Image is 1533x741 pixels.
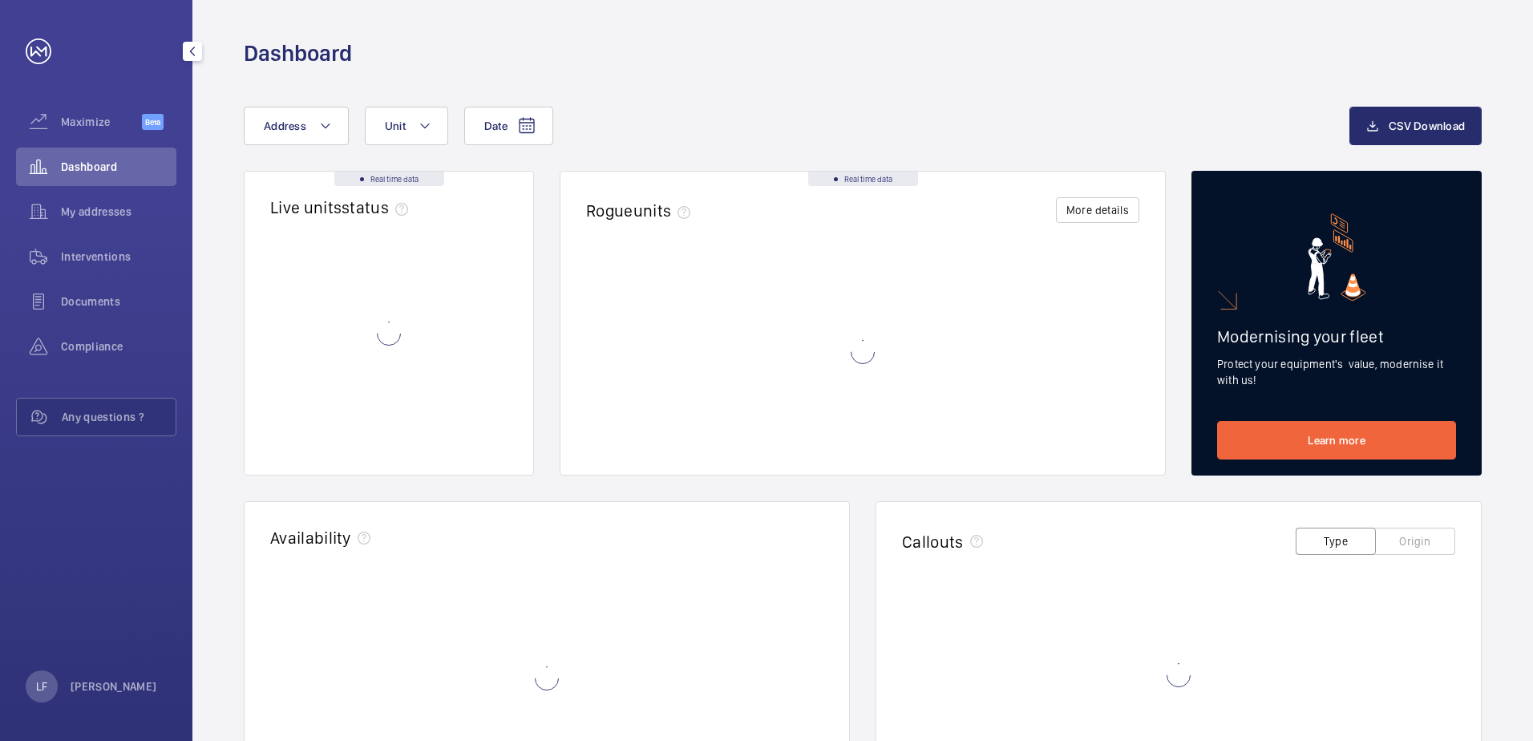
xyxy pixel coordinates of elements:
[1217,356,1456,388] p: Protect your equipment's value, modernise it with us!
[808,172,918,186] div: Real time data
[385,119,406,132] span: Unit
[36,678,47,694] p: LF
[61,249,176,265] span: Interventions
[61,338,176,354] span: Compliance
[270,197,415,217] h2: Live units
[342,197,415,217] span: status
[61,159,176,175] span: Dashboard
[270,528,351,548] h2: Availability
[484,119,508,132] span: Date
[1217,421,1456,460] a: Learn more
[633,200,698,221] span: units
[244,38,352,68] h1: Dashboard
[264,119,306,132] span: Address
[1389,119,1465,132] span: CSV Download
[61,204,176,220] span: My addresses
[1296,528,1376,555] button: Type
[1217,326,1456,346] h2: Modernising your fleet
[1349,107,1482,145] button: CSV Download
[244,107,349,145] button: Address
[1308,213,1366,301] img: marketing-card.svg
[142,114,164,130] span: Beta
[1375,528,1455,555] button: Origin
[1056,197,1139,223] button: More details
[464,107,553,145] button: Date
[61,294,176,310] span: Documents
[586,200,697,221] h2: Rogue
[902,532,964,552] h2: Callouts
[61,114,142,130] span: Maximize
[62,409,176,425] span: Any questions ?
[334,172,444,186] div: Real time data
[365,107,448,145] button: Unit
[71,678,157,694] p: [PERSON_NAME]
